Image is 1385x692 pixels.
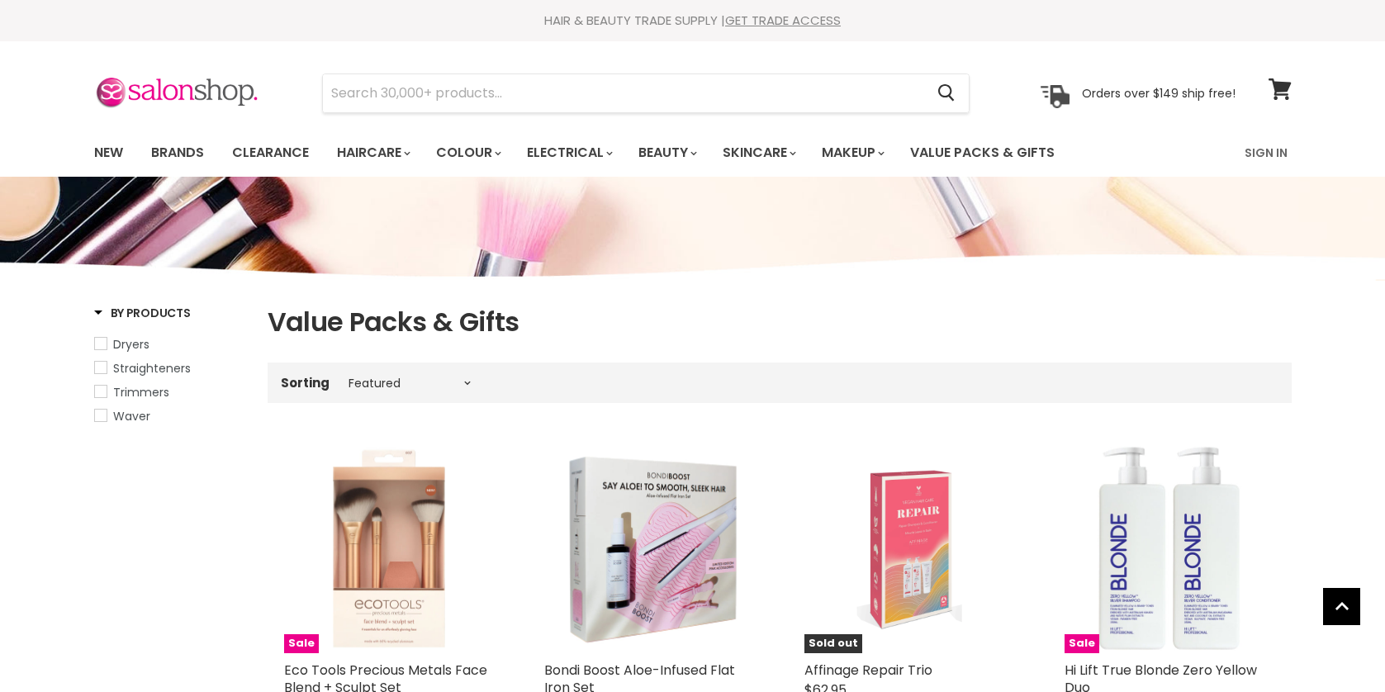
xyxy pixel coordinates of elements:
a: GET TRADE ACCESS [725,12,841,29]
img: Eco Tools Precious Metals Face Blend + Sculpt Set [284,443,495,653]
a: Clearance [220,135,321,170]
a: Haircare [325,135,420,170]
button: Search [925,74,969,112]
a: Hi Lift True Blonde Zero Yellow Duo Sale [1065,443,1275,653]
ul: Main menu [82,129,1151,177]
span: Sold out [804,634,862,653]
h3: By Products [94,305,191,321]
a: Dryers [94,335,247,353]
a: Affinage Repair Trio Affinage Repair Trio Sold out [804,443,1015,653]
span: Sale [1065,634,1099,653]
a: Beauty [626,135,707,170]
label: Sorting [281,376,330,390]
img: Bondi Boost Aloe-Infused Flat Iron Set [544,443,755,653]
a: Brands [139,135,216,170]
a: Affinage Repair Trio [804,661,932,680]
a: New [82,135,135,170]
span: Waver [113,408,150,424]
input: Search [323,74,925,112]
h1: Value Packs & Gifts [268,305,1292,339]
nav: Main [74,129,1312,177]
a: Colour [424,135,511,170]
div: HAIR & BEAUTY TRADE SUPPLY | [74,12,1312,29]
img: Affinage Repair Trio [857,443,962,653]
a: Sign In [1235,135,1297,170]
a: Skincare [710,135,806,170]
form: Product [322,73,970,113]
a: Value Packs & Gifts [898,135,1067,170]
p: Orders over $149 ship free! [1082,85,1236,100]
a: Straighteners [94,359,247,377]
a: Waver [94,407,247,425]
span: Straighteners [113,360,191,377]
span: Dryers [113,336,149,353]
a: Makeup [809,135,894,170]
img: Hi Lift True Blonde Zero Yellow Duo [1065,443,1275,653]
a: Eco Tools Precious Metals Face Blend + Sculpt Set Eco Tools Precious Metals Face Blend + Sculpt S... [284,443,495,653]
span: Sale [284,634,319,653]
span: Trimmers [113,384,169,401]
a: Trimmers [94,383,247,401]
a: Electrical [515,135,623,170]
